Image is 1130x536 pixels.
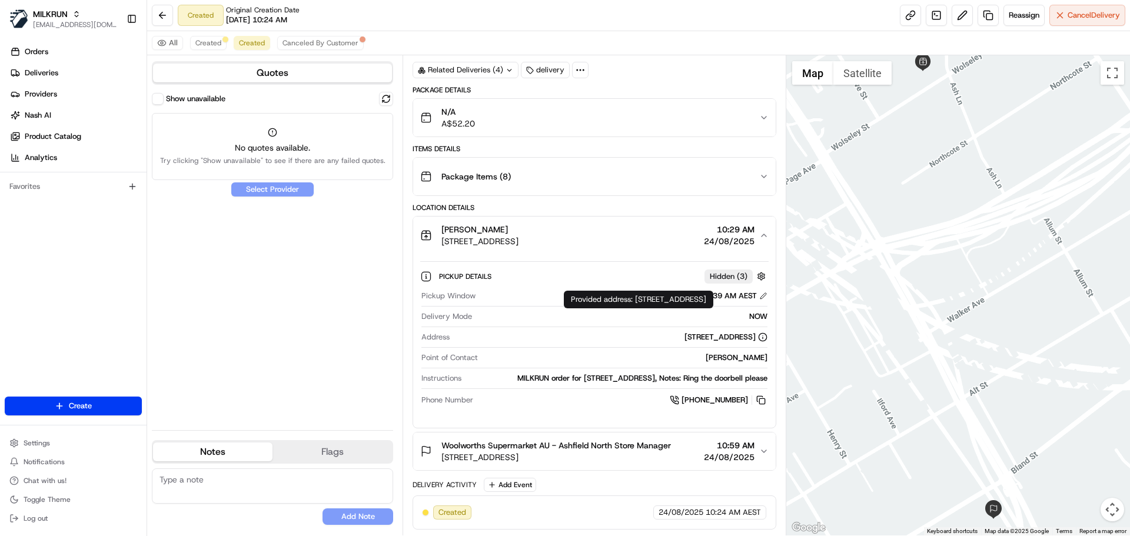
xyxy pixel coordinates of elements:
div: NOW [477,311,767,322]
a: Nash AI [5,106,147,125]
span: [STREET_ADDRESS] [441,235,519,247]
button: Created [234,36,270,50]
span: [DATE] 10:24 AM [226,15,287,25]
span: Create [69,401,92,411]
button: N/AA$52.20 [413,99,775,137]
span: Orders [25,46,48,57]
div: Provided address: [STREET_ADDRESS] [564,291,713,308]
span: Nash AI [25,110,51,121]
span: Instructions [421,373,461,384]
button: Log out [5,510,142,527]
span: 24/08/2025 [704,451,755,463]
button: Reassign [1003,5,1045,26]
div: Delivery Activity [413,480,477,490]
div: delivery [521,62,570,78]
span: Delivery Mode [421,311,472,322]
div: Package Details [413,85,776,95]
span: N/A [441,106,475,118]
span: Providers [25,89,57,99]
span: 24/08/2025 [704,235,755,247]
span: No quotes available. [160,142,385,154]
span: [PHONE_NUMBER] [682,395,748,405]
span: Created [438,507,466,518]
span: Woolworths Supermarket AU - Ashfield North Store Manager [441,440,671,451]
span: Reassign [1009,10,1039,21]
span: 10:59 AM [704,440,755,451]
div: Related Deliveries (4) [413,62,519,78]
span: Notifications [24,457,65,467]
span: 10:29 AM [704,224,755,235]
span: Toggle Theme [24,495,71,504]
span: Settings [24,438,50,448]
div: [STREET_ADDRESS] [684,332,767,342]
span: Chat with us! [24,476,67,485]
button: Show street map [792,61,833,85]
button: [EMAIL_ADDRESS][DOMAIN_NAME] [33,20,117,29]
button: Notifications [5,454,142,470]
span: Created [239,38,265,48]
span: Try clicking "Show unavailable" to see if there are any failed quotes. [160,156,385,165]
span: [PERSON_NAME] [441,224,508,235]
button: All [152,36,183,50]
span: 24/08/2025 [659,507,703,518]
div: Items Details [413,144,776,154]
span: 10:24 AM AEST [706,507,761,518]
a: Deliveries [5,64,147,82]
span: Address [421,332,450,342]
button: Notes [153,442,272,461]
button: Show satellite imagery [833,61,892,85]
span: [STREET_ADDRESS] [441,451,671,463]
span: Deliveries [25,68,58,78]
div: [PERSON_NAME][STREET_ADDRESS]10:29 AM24/08/2025 [413,254,775,428]
span: Product Catalog [25,131,81,142]
a: Terms (opens in new tab) [1056,528,1072,534]
span: A$52.20 [441,118,475,129]
button: MILKRUNMILKRUN[EMAIL_ADDRESS][DOMAIN_NAME] [5,5,122,33]
button: Package Items (8) [413,158,775,195]
a: Orders [5,42,147,61]
div: Location Details [413,203,776,212]
button: Toggle Theme [5,491,142,508]
button: Hidden (3) [704,269,769,284]
span: Original Creation Date [226,5,300,15]
button: Map camera controls [1101,498,1124,521]
a: Product Catalog [5,127,147,146]
span: Canceled By Customer [282,38,358,48]
button: Woolworths Supermarket AU - Ashfield North Store Manager[STREET_ADDRESS]10:59 AM24/08/2025 [413,432,775,470]
span: Pickup Details [439,272,494,281]
span: Analytics [25,152,57,163]
div: MILKRUN order for [STREET_ADDRESS], Notes: Ring the doorbell please [466,373,767,384]
label: Show unavailable [166,94,225,104]
button: Canceled By Customer [277,36,364,50]
img: Google [789,520,828,535]
span: Log out [24,514,48,523]
button: Toggle fullscreen view [1101,61,1124,85]
button: [PERSON_NAME][STREET_ADDRESS]10:29 AM24/08/2025 [413,217,775,254]
a: [PHONE_NUMBER] [670,394,767,407]
button: CancelDelivery [1049,5,1125,26]
span: Cancel Delivery [1068,10,1120,21]
span: Pickup Window [421,291,476,301]
div: Favorites [5,177,142,196]
button: Create [5,397,142,415]
button: Settings [5,435,142,451]
span: Hidden ( 3 ) [710,271,747,282]
button: Chat with us! [5,472,142,489]
button: Add Event [484,478,536,492]
a: Report a map error [1079,528,1126,534]
span: Created [195,38,221,48]
img: MILKRUN [9,9,28,28]
span: Phone Number [421,395,473,405]
a: Open this area in Google Maps (opens a new window) [789,520,828,535]
button: MILKRUN [33,8,68,20]
span: Map data ©2025 Google [985,528,1049,534]
a: Providers [5,85,147,104]
button: Created [190,36,227,50]
div: [PERSON_NAME] [483,352,767,363]
span: Package Items ( 8 ) [441,171,511,182]
button: Flags [272,442,392,461]
a: Analytics [5,148,147,167]
button: Quotes [153,64,392,82]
